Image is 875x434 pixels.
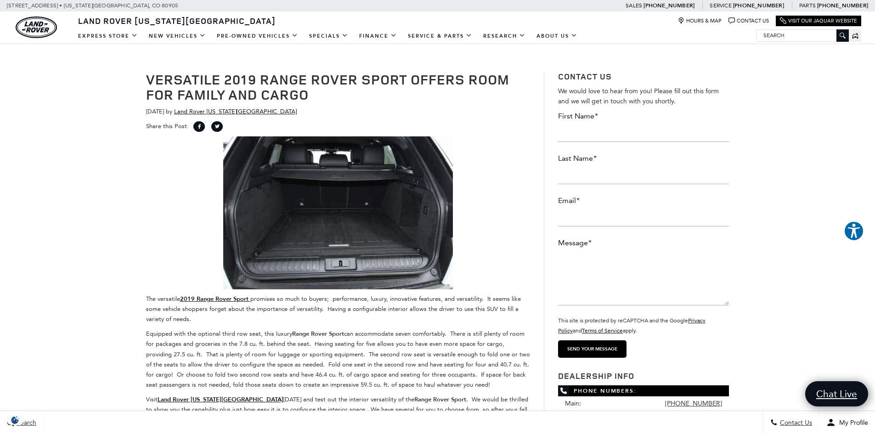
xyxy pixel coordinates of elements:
[558,385,729,396] span: Phone Numbers:
[665,410,722,417] a: [PHONE_NUMBER]
[710,2,731,9] span: Service
[678,17,722,24] a: Hours & Map
[16,17,57,38] img: Land Rover
[558,250,729,305] textarea: Message*
[158,395,283,404] strong: Land Rover [US_STATE][GEOGRAPHIC_DATA]
[558,340,627,358] input: Send your message
[146,72,531,102] h1: Versatile 2019 Range Rover Sport Offers Room For Family and Cargo
[565,410,581,417] span: Parts:
[844,221,864,243] aside: Accessibility Help Desk
[146,121,531,136] div: Share this Post:
[780,17,857,24] a: Visit Our Jaguar Website
[558,153,597,163] label: Last Name
[817,2,868,9] a: [PHONE_NUMBER]
[73,28,583,44] nav: Main Navigation
[835,419,868,427] span: My Profile
[180,295,250,302] a: 2019 Range Rover Sport
[558,372,729,381] h3: Dealership Info
[166,108,172,115] span: by
[558,166,729,184] input: Last Name*
[756,30,848,41] input: Search
[844,221,864,241] button: Explore your accessibility options
[402,28,478,44] a: Service & Parts
[819,411,875,434] button: Open user profile menu
[146,294,531,324] p: The versatile promises so much to buyers; performance, luxury, innovative features, and versatili...
[582,327,623,334] a: Terms of Service
[478,28,531,44] a: Research
[5,415,26,425] section: Click to Open Cookie Consent Modal
[558,72,729,362] form: Contact Us
[728,17,769,24] a: Contact Us
[78,15,276,26] span: Land Rover [US_STATE][GEOGRAPHIC_DATA]
[146,108,164,115] span: [DATE]
[558,111,598,121] label: First Name
[304,28,354,44] a: Specials
[174,108,297,115] a: Land Rover [US_STATE][GEOGRAPHIC_DATA]
[16,17,57,38] a: land-rover
[146,329,531,390] p: Equipped with the optional third row seat, this luxury can accommodate seven comfortably. There i...
[565,400,581,407] span: Main:
[158,396,283,403] a: Land Rover [US_STATE][GEOGRAPHIC_DATA]
[354,28,402,44] a: Finance
[414,395,466,404] strong: Range Rover Sport
[143,28,211,44] a: New Vehicles
[558,238,592,248] label: Message
[778,419,812,427] span: Contact Us
[799,2,816,9] span: Parts
[146,395,531,425] p: Visit [DATE] and test out the interior versatility of the . We would be thrilled to show you the ...
[558,87,719,105] span: We would love to hear from you! Please fill out this form and we will get in touch with you shortly.
[558,208,729,226] input: Email*
[73,15,281,26] a: Land Rover [US_STATE][GEOGRAPHIC_DATA]
[626,2,642,9] span: Sales
[558,124,729,142] input: First Name*
[223,136,453,289] img: 2019 Range Rover Sport cargo area
[558,196,580,206] label: Email
[665,400,722,407] a: [PHONE_NUMBER]
[644,2,694,9] a: [PHONE_NUMBER]
[73,28,143,44] a: EXPRESS STORE
[7,2,178,9] a: [STREET_ADDRESS] • [US_STATE][GEOGRAPHIC_DATA], CO 80905
[805,381,868,406] a: Chat Live
[292,330,344,338] strong: Range Rover Sport
[558,72,729,82] h3: Contact Us
[180,295,248,303] strong: 2019 Range Rover Sport
[531,28,583,44] a: About Us
[558,317,706,334] small: This site is protected by reCAPTCHA and the Google and apply.
[5,415,26,425] img: Opt-Out Icon
[211,28,304,44] a: Pre-Owned Vehicles
[812,388,862,400] span: Chat Live
[733,2,784,9] a: [PHONE_NUMBER]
